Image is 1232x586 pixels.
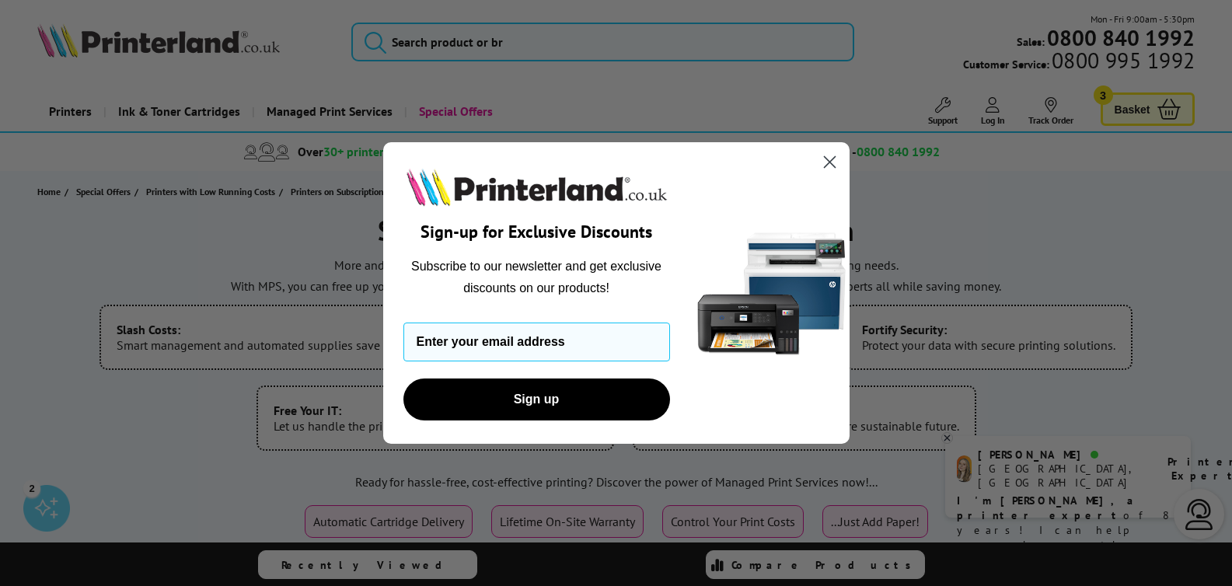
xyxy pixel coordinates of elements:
[421,221,652,242] span: Sign-up for Exclusive Discounts
[403,166,670,209] img: Printerland.co.uk
[411,260,661,295] span: Subscribe to our newsletter and get exclusive discounts on our products!
[403,378,670,420] button: Sign up
[694,142,850,445] img: 5290a21f-4df8-4860-95f4-ea1e8d0e8904.png
[403,323,670,361] input: Enter your email address
[816,148,843,176] button: Close dialog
